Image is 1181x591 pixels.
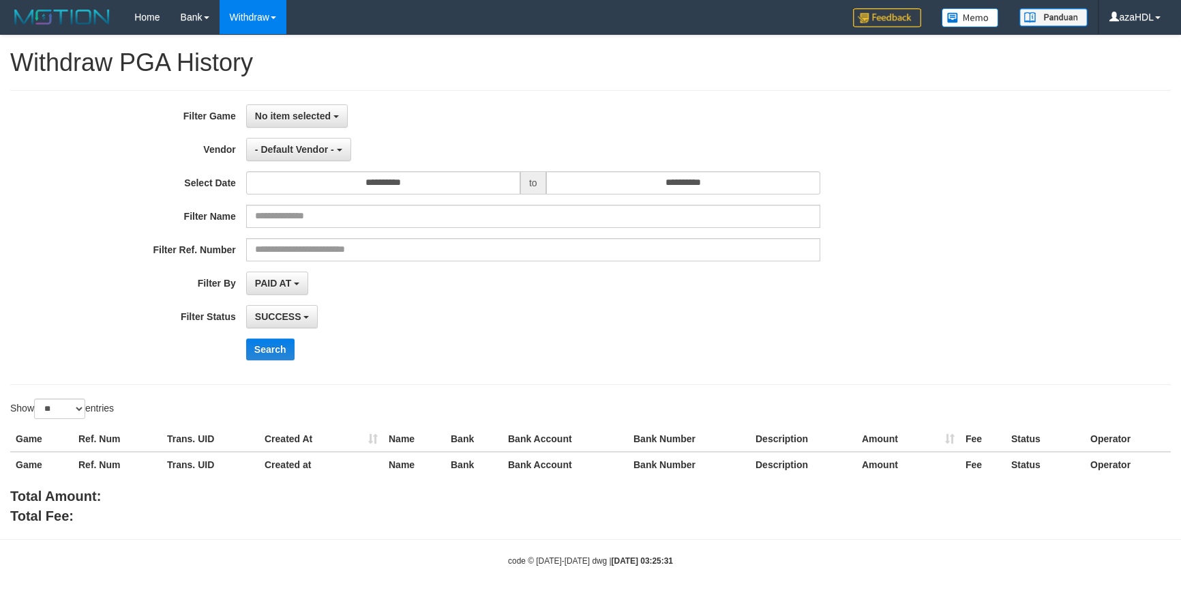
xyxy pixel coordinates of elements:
img: Button%20Memo.svg [942,8,999,27]
th: Game [10,452,73,477]
span: - Default Vendor - [255,144,334,155]
th: Bank Account [503,427,628,452]
button: No item selected [246,104,348,128]
th: Bank [445,452,503,477]
b: Total Amount: [10,489,101,504]
th: Ref. Num [73,427,162,452]
th: Name [383,427,445,452]
th: Trans. UID [162,452,259,477]
span: PAID AT [255,278,291,289]
th: Fee [960,427,1006,452]
strong: [DATE] 03:25:31 [612,556,673,566]
label: Show entries [10,399,114,419]
select: Showentries [34,399,85,419]
small: code © [DATE]-[DATE] dwg | [508,556,673,566]
th: Bank Number [628,452,750,477]
th: Description [750,452,856,477]
th: Bank Account [503,452,628,477]
th: Status [1006,452,1085,477]
th: Operator [1085,427,1171,452]
th: Operator [1085,452,1171,477]
h1: Withdraw PGA History [10,49,1171,76]
th: Bank Number [628,427,750,452]
th: Game [10,427,73,452]
th: Ref. Num [73,452,162,477]
th: Amount [856,452,960,477]
b: Total Fee: [10,508,74,523]
th: Created At [259,427,383,452]
button: SUCCESS [246,305,318,328]
img: panduan.png [1019,8,1088,27]
th: Created at [259,452,383,477]
th: Trans. UID [162,427,259,452]
th: Name [383,452,445,477]
img: Feedback.jpg [853,8,921,27]
span: to [520,171,546,194]
button: PAID AT [246,272,308,295]
th: Amount [856,427,960,452]
th: Description [750,427,856,452]
th: Bank [445,427,503,452]
th: Fee [960,452,1006,477]
span: SUCCESS [255,311,301,322]
img: MOTION_logo.png [10,7,114,27]
button: - Default Vendor - [246,138,351,161]
span: No item selected [255,111,331,121]
th: Status [1006,427,1085,452]
button: Search [246,338,295,360]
